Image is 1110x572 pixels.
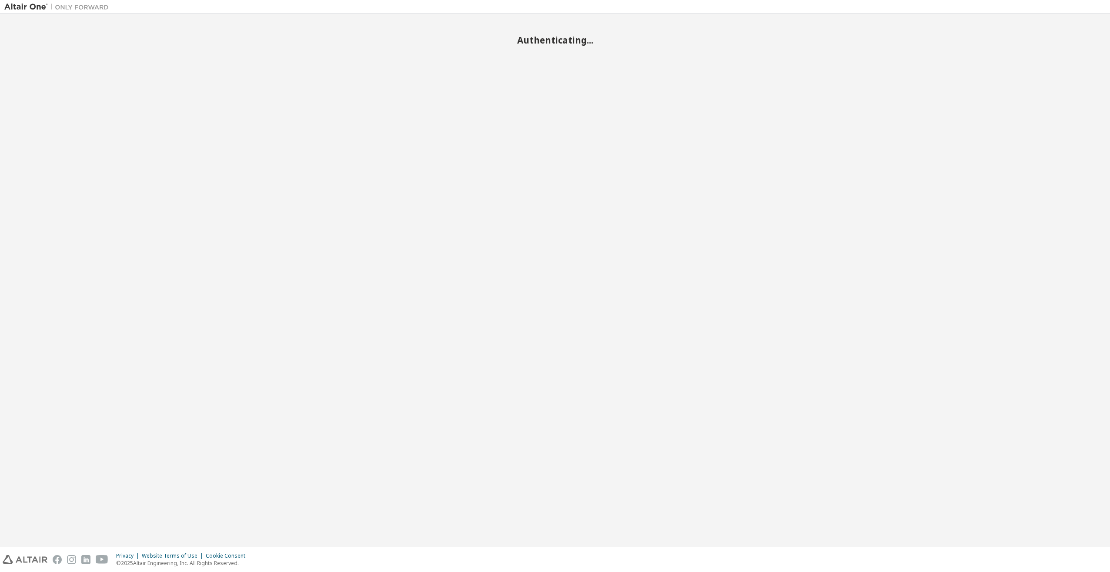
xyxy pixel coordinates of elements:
div: Website Terms of Use [142,552,206,559]
img: instagram.svg [67,555,76,564]
p: © 2025 Altair Engineering, Inc. All Rights Reserved. [116,559,251,567]
img: youtube.svg [96,555,108,564]
div: Cookie Consent [206,552,251,559]
img: linkedin.svg [81,555,90,564]
img: altair_logo.svg [3,555,47,564]
div: Privacy [116,552,142,559]
h2: Authenticating... [4,34,1106,46]
img: facebook.svg [53,555,62,564]
img: Altair One [4,3,113,11]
